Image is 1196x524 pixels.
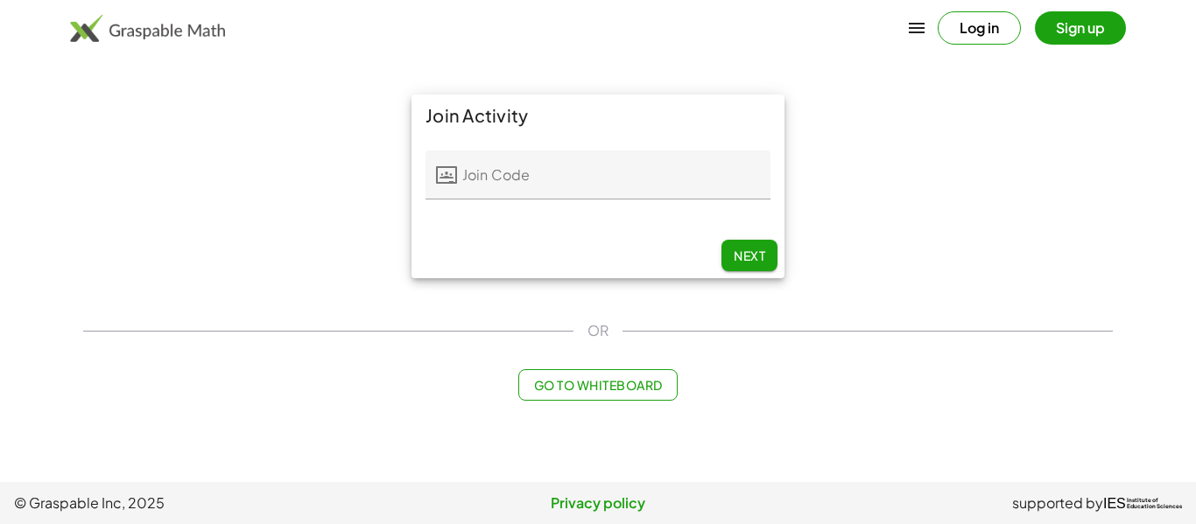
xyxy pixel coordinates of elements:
button: Sign up [1035,11,1126,45]
span: Next [734,248,765,263]
a: Privacy policy [404,493,793,514]
span: Go to Whiteboard [533,377,662,393]
span: © Graspable Inc, 2025 [14,493,404,514]
button: Go to Whiteboard [518,369,677,401]
button: Next [721,240,777,271]
span: supported by [1012,493,1103,514]
div: Join Activity [412,94,784,136]
button: Log in [938,11,1021,45]
span: IES [1103,495,1126,512]
span: OR [587,320,609,341]
span: Institute of Education Sciences [1127,498,1182,510]
a: IESInstitute ofEducation Sciences [1103,493,1182,514]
